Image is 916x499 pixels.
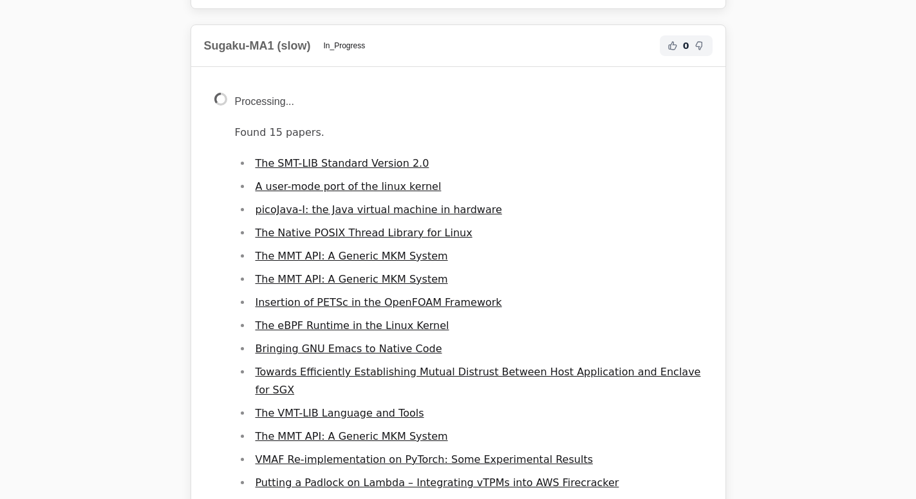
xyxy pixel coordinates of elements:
[665,38,680,53] button: Helpful
[256,319,449,332] a: The eBPF Runtime in the Linux Kernel
[316,38,373,53] span: In_Progress
[235,124,702,142] p: Found 15 papers.
[256,180,442,193] a: A user-mode port of the linux kernel
[256,157,429,169] a: The SMT-LIB Standard Version 2.0
[204,37,311,55] h2: Sugaku-MA1 (slow)
[256,227,472,239] a: The Native POSIX Thread Library for Linux
[256,430,448,442] a: The MMT API: A Generic MKM System
[256,453,594,466] a: VMAF Re-implementation on PyTorch: Some Experimental Results
[692,38,707,53] button: Not Helpful
[256,407,424,419] a: The VMT-LIB Language and Tools
[683,39,689,52] span: 0
[235,96,294,107] span: Processing...
[256,250,448,262] a: The MMT API: A Generic MKM System
[256,476,619,489] a: Putting a Padlock on Lambda – Integrating vTPMs into AWS Firecracker
[256,203,502,216] a: picoJava-I: the Java virtual machine in hardware
[256,343,442,355] a: Bringing GNU Emacs to Native Code
[256,273,448,285] a: The MMT API: A Generic MKM System
[256,296,502,308] a: Insertion of PETSc in the OpenFOAM Framework
[256,366,701,396] a: Towards Efficiently Establishing Mutual Distrust Between Host Application and Enclave for SGX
